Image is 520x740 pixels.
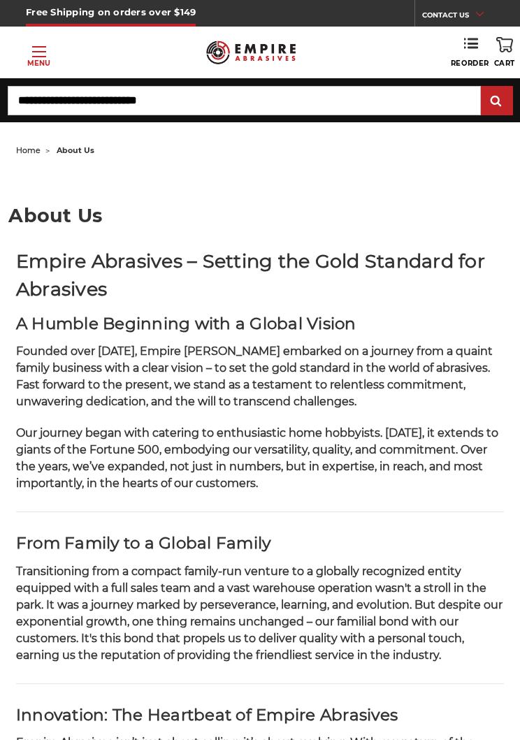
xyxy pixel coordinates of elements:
img: Empire Abrasives [206,35,296,70]
a: home [16,145,41,155]
span: Reorder [451,59,489,68]
span: Cart [494,59,515,68]
input: Submit [483,87,511,115]
span: Transitioning from a compact family-run venture to a globally recognized entity equipped with a f... [16,565,503,662]
span: Founded over [DATE], Empire [PERSON_NAME] embarked on a journey from a quaint family business wit... [16,344,493,408]
strong: A Humble Beginning with a Global Vision [16,314,356,333]
span: Toggle menu [32,51,46,52]
strong: Empire Abrasives – Setting the Gold Standard for Abrasives [16,249,485,301]
a: Cart [494,37,515,68]
span: Our journey began with catering to enthusiastic home hobbyists. [DATE], it extends to giants of t... [16,426,498,490]
a: Reorder [451,37,489,68]
strong: Innovation: The Heartbeat of Empire Abrasives [16,705,398,725]
span: about us [57,145,94,155]
h1: About Us [8,206,511,225]
a: CONTACT US [422,7,494,27]
p: Menu [27,58,50,68]
strong: From Family to a Global Family [16,533,271,553]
